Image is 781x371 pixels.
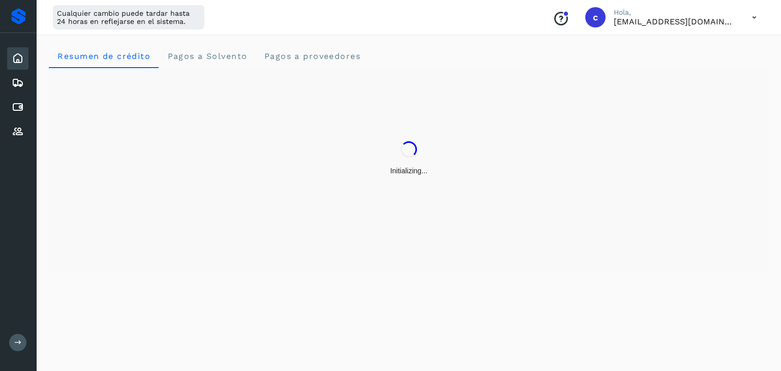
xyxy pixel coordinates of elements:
[7,47,28,70] div: Inicio
[167,51,247,61] span: Pagos a Solvento
[7,96,28,118] div: Cuentas por pagar
[614,17,736,26] p: contabilidad@qdemexico.com
[57,51,151,61] span: Resumen de crédito
[53,5,204,29] div: Cualquier cambio puede tardar hasta 24 horas en reflejarse en el sistema.
[7,120,28,143] div: Proveedores
[7,72,28,94] div: Embarques
[263,51,361,61] span: Pagos a proveedores
[614,8,736,17] p: Hola,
